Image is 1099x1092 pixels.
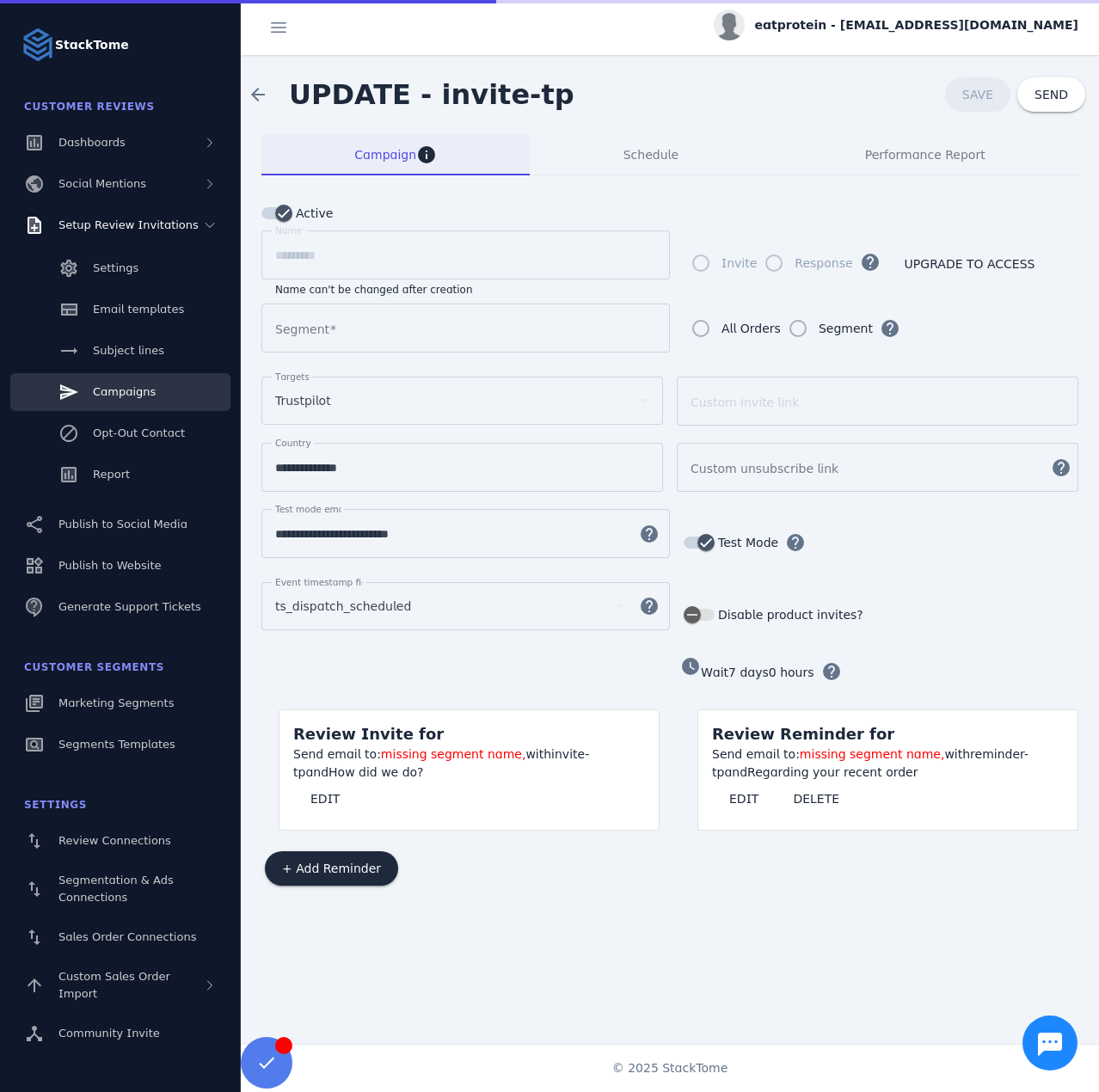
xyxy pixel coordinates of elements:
[93,385,156,398] span: Campaigns
[10,863,230,915] a: Segmentation & Ads Connections
[612,1059,728,1077] span: © 2025 StackTome
[381,747,526,761] span: missing segment name,
[275,457,649,478] input: Country
[305,765,328,779] span: and
[10,1015,230,1052] a: Community Invite
[21,28,55,62] img: Logo image
[292,203,333,224] label: Active
[58,177,146,190] span: Social Mentions
[701,666,728,679] span: Wait
[712,747,800,761] span: Send email to:
[275,504,349,514] mat-label: Test mode email
[776,782,856,816] button: DELETE
[93,344,164,357] span: Subject lines
[293,782,357,816] button: EDIT
[58,970,170,1000] span: Custom Sales Order Import
[10,414,230,452] a: Opt-Out Contact
[10,918,230,956] a: Sales Order Connections
[815,318,873,339] label: Segment
[10,249,230,287] a: Settings
[293,747,381,761] span: Send email to:
[24,101,155,113] span: Customer Reviews
[93,468,130,481] span: Report
[275,577,375,587] mat-label: Event timestamp field
[714,9,745,40] img: profile.jpg
[10,332,230,370] a: Subject lines
[691,396,799,409] mat-label: Custom invite link
[58,874,174,904] span: Segmentation & Ads Connections
[721,318,781,339] div: All Orders
[10,684,230,722] a: Marketing Segments
[275,225,302,236] mat-label: Name
[93,261,138,274] span: Settings
[58,136,126,149] span: Dashboards
[275,322,329,336] mat-label: Segment
[1017,77,1085,112] button: SEND
[58,696,174,709] span: Marketing Segments
[275,390,331,411] span: Trustpilot
[310,793,340,805] span: EDIT
[58,1027,160,1040] span: Community Invite
[10,822,230,860] a: Review Connections
[905,258,1035,270] span: UPGRADE TO ACCESS
[887,247,1053,281] button: UPGRADE TO ACCESS
[769,666,814,679] span: 0 hours
[944,747,970,761] span: with
[680,656,701,677] mat-icon: watch_later
[10,547,230,585] a: Publish to Website
[714,9,1078,40] button: eatprotein - [EMAIL_ADDRESS][DOMAIN_NAME]
[724,765,747,779] span: and
[282,862,381,874] span: + Add Reminder
[10,456,230,494] a: Report
[10,373,230,411] a: Campaigns
[93,426,185,439] span: Opt-Out Contact
[275,279,473,297] mat-hint: Name can't be changed after creation
[715,532,778,553] label: Test Mode
[712,782,776,816] button: EDIT
[24,799,87,811] span: Settings
[691,462,838,475] mat-label: Custom unsubscribe link
[275,371,310,382] mat-label: Targets
[791,253,852,273] label: Response
[275,318,656,339] input: Segment
[58,218,199,231] span: Setup Review Invitations
[416,144,437,165] mat-icon: info
[629,524,670,544] mat-icon: help
[58,738,175,751] span: Segments Templates
[525,747,551,761] span: with
[755,16,1078,34] span: eatprotein - [EMAIL_ADDRESS][DOMAIN_NAME]
[289,78,574,111] span: UPDATE - invite-tp
[712,725,894,743] span: Review Reminder for
[293,725,444,743] span: Review Invite for
[293,745,645,782] div: invite-tp How did we do?
[93,303,184,316] span: Email templates
[24,661,164,673] span: Customer Segments
[10,726,230,764] a: Segments Templates
[10,506,230,543] a: Publish to Social Media
[275,596,411,617] span: ts_dispatch_scheduled
[623,149,678,161] span: Schedule
[718,253,757,273] label: Invite
[275,438,311,448] mat-label: Country
[865,149,985,161] span: Performance Report
[265,851,398,886] button: + Add Reminder
[58,600,201,613] span: Generate Support Tickets
[800,747,945,761] span: missing segment name,
[354,149,416,161] span: Campaign
[10,588,230,626] a: Generate Support Tickets
[58,834,171,847] span: Review Connections
[715,604,863,625] label: Disable product invites?
[58,930,196,943] span: Sales Order Connections
[728,666,769,679] span: 7 days
[629,596,670,617] mat-icon: help
[1035,89,1068,101] span: SEND
[58,559,161,572] span: Publish to Website
[58,518,187,531] span: Publish to Social Media
[10,291,230,328] a: Email templates
[712,745,1064,782] div: reminder-tp Regarding your recent order
[793,793,839,805] span: DELETE
[729,793,758,805] span: EDIT
[55,36,129,54] strong: StackTome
